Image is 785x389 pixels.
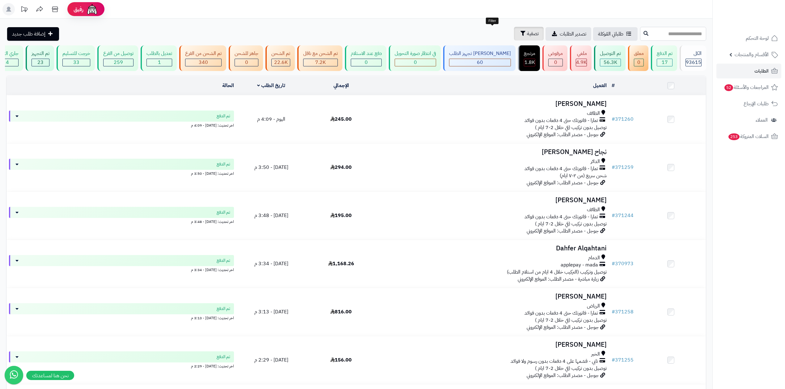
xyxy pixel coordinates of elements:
[527,227,599,235] span: جوجل - مصدر الطلب: الموقع الإلكتروني
[274,59,288,66] span: 22.6K
[754,67,769,75] span: الطلبات
[569,45,593,71] a: ملغي 4.9K
[514,27,544,40] button: تصفية
[257,115,285,123] span: اليوم - 4:09 م
[235,59,258,66] div: 0
[576,59,587,66] span: 4.9K
[588,254,600,261] span: الدمام
[598,30,623,38] span: طلباتي المُوكلة
[612,356,634,364] a: #371255
[612,308,615,316] span: #
[593,45,627,71] a: تم التوصيل 56.3K
[178,45,227,71] a: تم الشحن من الفرع 340
[330,308,352,316] span: 816.00
[37,59,44,66] span: 23
[414,59,417,66] span: 0
[330,115,352,123] span: 245.00
[330,212,352,219] span: 195.00
[104,59,133,66] div: 259
[379,293,607,300] h3: [PERSON_NAME]
[554,59,557,66] span: 0
[560,30,586,38] span: تصدير الطلبات
[744,99,769,108] span: طلبات الإرجاع
[73,59,79,66] span: 33
[591,158,600,165] span: الدائر
[612,260,634,267] a: #370973
[330,164,352,171] span: 294.00
[235,50,258,57] div: جاهز للشحن
[600,59,621,66] div: 56309
[535,365,607,372] span: توصيل بدون تركيب (في خلال 2-7 ايام )
[442,45,517,71] a: [PERSON_NAME] تجهيز الطلب 60
[548,50,563,57] div: مرفوض
[9,314,234,321] div: اخر تحديث: [DATE] - 3:13 م
[63,59,90,66] div: 33
[32,59,49,66] div: 23
[9,170,234,176] div: اخر تحديث: [DATE] - 3:50 م
[524,59,535,66] div: 1793
[612,115,634,123] a: #371260
[315,59,326,66] span: 7.2K
[217,306,230,312] span: تم الدفع
[507,268,607,276] span: توصيل وتركيب (التركيب خلال 4 ايام من استلام الطلب)
[716,96,781,111] a: طلبات الإرجاع
[9,122,234,128] div: اخر تحديث: [DATE] - 4:09 م
[593,27,638,41] a: طلباتي المُوكلة
[716,31,781,46] a: لوحة التحكم
[600,50,621,57] div: تم التوصيل
[637,59,640,66] span: 0
[593,82,607,89] a: العميل
[330,356,352,364] span: 156.00
[524,165,598,172] span: تمارا - فاتورتك حتى 4 دفعات بدون فوائد
[379,197,607,204] h3: [PERSON_NAME]
[217,113,230,119] span: تم الدفع
[303,59,337,66] div: 7223
[527,179,599,186] span: جوجل - مصدر الطلب: الموقع الإلكتروني
[527,30,539,37] span: تصفية
[379,245,607,252] h3: Dahfer Alqahtani
[12,30,45,38] span: إضافة طلب جديد
[524,117,598,124] span: تمارا - فاتورتك حتى 4 دفعات بدون فوائد
[535,316,607,324] span: توصيل بدون تركيب (في خلال 2-7 ايام )
[535,220,607,228] span: توصيل بدون تركيب (في خلال 2-7 ايام )
[612,260,615,267] span: #
[32,50,49,57] div: تم التجهيز
[612,356,615,364] span: #
[686,59,701,66] span: 93615
[657,59,672,66] div: 17
[535,124,607,131] span: توصيل بدون تركيب (في خلال 2-7 ايام )
[735,50,769,59] span: الأقسام والمنتجات
[527,372,599,379] span: جوجل - مصدر الطلب: الموقع الإلكتروني
[185,59,221,66] div: 340
[379,100,607,107] h3: [PERSON_NAME]
[612,308,634,316] a: #371258
[477,59,483,66] span: 60
[395,50,436,57] div: في انتظار صورة التحويل
[591,351,600,358] span: الخبر
[724,83,769,92] span: المراجعات والأسئلة
[612,164,615,171] span: #
[351,50,382,57] div: دفع عند الاستلام
[524,50,535,57] div: مرتجع
[96,45,139,71] a: توصيل من الفرع 259
[541,45,569,71] a: مرفوض 0
[9,218,234,224] div: اخر تحديث: [DATE] - 3:48 م
[254,164,288,171] span: [DATE] - 3:50 م
[16,3,32,17] a: تحديثات المنصة
[561,261,598,269] span: applepay - mada
[716,129,781,144] a: السلات المتروكة253
[9,362,234,369] div: اخر تحديث: [DATE] - 2:29 م
[728,132,769,141] span: السلات المتروكة
[657,50,673,57] div: تم الدفع
[612,164,634,171] a: #371259
[716,80,781,95] a: المراجعات والأسئلة52
[724,84,733,91] span: 52
[716,113,781,128] a: العملاء
[351,59,381,66] div: 0
[612,82,615,89] a: #
[217,209,230,215] span: تم الدفع
[245,59,248,66] span: 0
[604,59,617,66] span: 56.3K
[9,266,234,273] div: اخر تحديث: [DATE] - 3:34 م
[254,356,288,364] span: [DATE] - 2:29 م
